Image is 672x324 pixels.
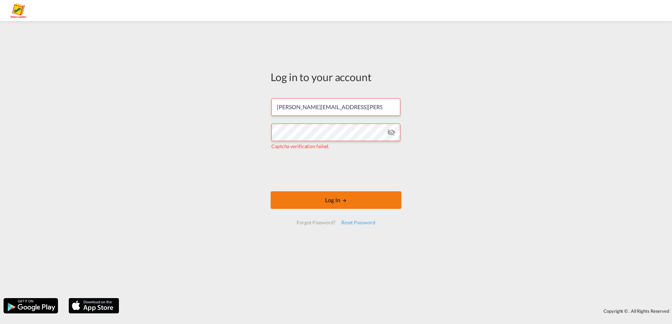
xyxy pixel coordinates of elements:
[11,3,26,19] img: a2a4a140666c11eeab5485e577415959.png
[271,98,400,116] input: Enter email/phone number
[338,216,378,229] div: Reset Password
[123,305,672,317] div: Copyright © . All Rights Reserved
[294,216,338,229] div: Forgot Password?
[283,157,389,184] iframe: reCAPTCHA
[387,128,395,137] md-icon: icon-eye-off
[3,297,59,314] img: google.png
[271,191,401,209] button: LOGIN
[68,297,120,314] img: apple.png
[271,70,401,84] div: Log in to your account
[271,143,329,149] span: Captcha verification failed.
